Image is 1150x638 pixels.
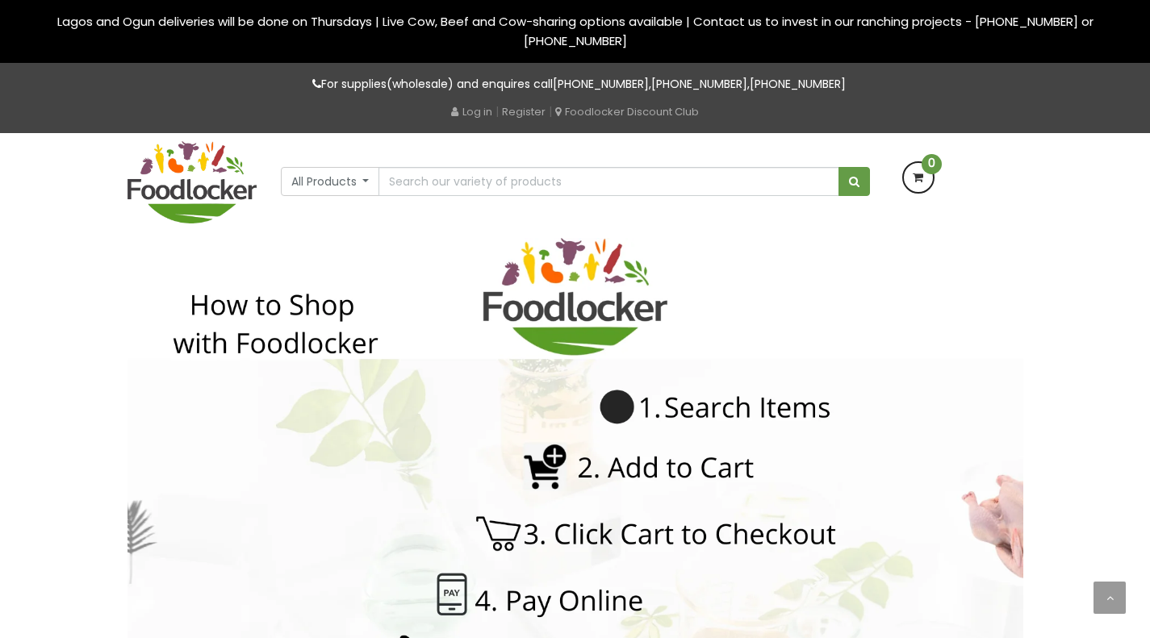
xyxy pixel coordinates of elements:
img: FoodLocker [128,141,257,223]
a: Foodlocker Discount Club [555,104,699,119]
a: Log in [451,104,492,119]
a: [PHONE_NUMBER] [651,76,747,92]
a: [PHONE_NUMBER] [750,76,846,92]
p: For supplies(wholesale) and enquires call , , [128,75,1023,94]
a: [PHONE_NUMBER] [553,76,649,92]
span: 0 [922,154,942,174]
span: | [496,103,499,119]
button: All Products [281,167,380,196]
input: Search our variety of products [378,167,838,196]
span: Lagos and Ogun deliveries will be done on Thursdays | Live Cow, Beef and Cow-sharing options avai... [57,13,1094,49]
span: | [549,103,552,119]
a: Register [502,104,546,119]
